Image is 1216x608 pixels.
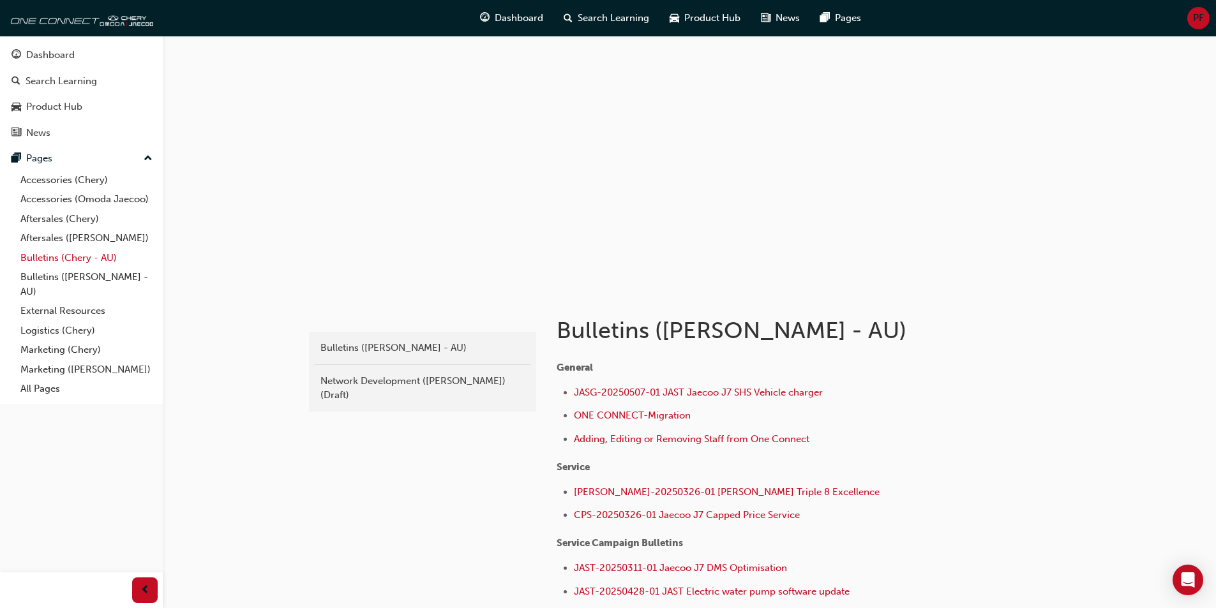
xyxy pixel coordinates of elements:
[470,5,553,31] a: guage-iconDashboard
[820,10,830,26] span: pages-icon
[314,370,531,406] a: Network Development ([PERSON_NAME]) (Draft)
[557,537,683,549] span: Service Campaign Bulletins
[751,5,810,31] a: news-iconNews
[1187,7,1210,29] button: PF
[557,461,590,473] span: Service
[5,147,158,170] button: Pages
[1193,11,1204,26] span: PF
[578,11,649,26] span: Search Learning
[480,10,490,26] span: guage-icon
[557,362,593,373] span: General
[15,340,158,360] a: Marketing (Chery)
[15,170,158,190] a: Accessories (Chery)
[11,50,21,61] span: guage-icon
[11,76,20,87] span: search-icon
[1173,565,1203,595] div: Open Intercom Messenger
[574,387,823,398] a: JASG-20250507-01 JAST Jaecoo J7 SHS Vehicle charger
[574,410,691,421] a: ONE CONNECT-Migration
[670,10,679,26] span: car-icon
[5,43,158,67] a: Dashboard
[557,316,975,345] h1: Bulletins ([PERSON_NAME] - AU)
[320,374,525,403] div: Network Development ([PERSON_NAME]) (Draft)
[835,11,861,26] span: Pages
[26,151,52,166] div: Pages
[11,153,21,165] span: pages-icon
[15,267,158,301] a: Bulletins ([PERSON_NAME] - AU)
[6,5,153,31] img: oneconnect
[15,248,158,268] a: Bulletins (Chery - AU)
[574,562,787,574] a: JAST-20250311-01 Jaecoo J7 DMS Optimisation
[776,11,800,26] span: News
[574,509,800,521] a: CPS-20250326-01 Jaecoo J7 Capped Price Service
[574,433,809,445] a: Adding, Editing or Removing Staff from One Connect
[564,10,573,26] span: search-icon
[495,11,543,26] span: Dashboard
[810,5,871,31] a: pages-iconPages
[15,379,158,399] a: All Pages
[26,48,75,63] div: Dashboard
[15,301,158,321] a: External Resources
[140,582,150,598] span: prev-icon
[553,5,659,31] a: search-iconSearch Learning
[11,101,21,113] span: car-icon
[5,121,158,145] a: News
[15,189,158,209] a: Accessories (Omoda Jaecoo)
[11,128,21,139] span: news-icon
[320,341,525,355] div: Bulletins ([PERSON_NAME] - AU)
[659,5,751,31] a: car-iconProduct Hub
[15,228,158,248] a: Aftersales ([PERSON_NAME])
[5,95,158,119] a: Product Hub
[574,486,880,498] a: [PERSON_NAME]-20250326-01 [PERSON_NAME] Triple 8 Excellence
[26,126,50,140] div: News
[5,70,158,93] a: Search Learning
[761,10,770,26] span: news-icon
[26,100,82,114] div: Product Hub
[5,41,158,147] button: DashboardSearch LearningProduct HubNews
[144,151,153,167] span: up-icon
[574,586,850,597] a: JAST-20250428-01 JAST Electric water pump software update
[15,321,158,341] a: Logistics (Chery)
[684,11,740,26] span: Product Hub
[15,360,158,380] a: Marketing ([PERSON_NAME])
[26,74,97,89] div: Search Learning
[314,337,531,359] a: Bulletins ([PERSON_NAME] - AU)
[15,209,158,229] a: Aftersales (Chery)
